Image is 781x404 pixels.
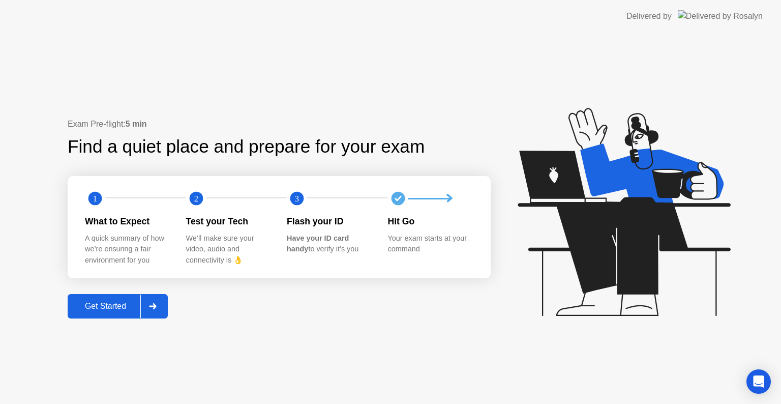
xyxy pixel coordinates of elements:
div: to verify it’s you [287,233,372,255]
div: A quick summary of how we’re ensuring a fair environment for you [85,233,170,266]
text: 1 [93,194,97,204]
div: Delivered by [626,10,672,22]
text: 3 [295,194,299,204]
div: Test your Tech [186,215,271,228]
div: What to Expect [85,215,170,228]
div: Hit Go [388,215,473,228]
button: Get Started [68,294,168,319]
b: Have your ID card handy [287,234,349,253]
text: 2 [194,194,198,204]
img: Delivered by Rosalyn [678,10,763,22]
div: Exam Pre-flight: [68,118,491,130]
div: Find a quiet place and prepare for your exam [68,133,426,160]
div: Open Intercom Messenger [746,369,771,394]
div: We’ll make sure your video, audio and connectivity is 👌 [186,233,271,266]
div: Flash your ID [287,215,372,228]
div: Get Started [71,302,140,311]
div: Your exam starts at your command [388,233,473,255]
b: 5 min [126,120,147,128]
